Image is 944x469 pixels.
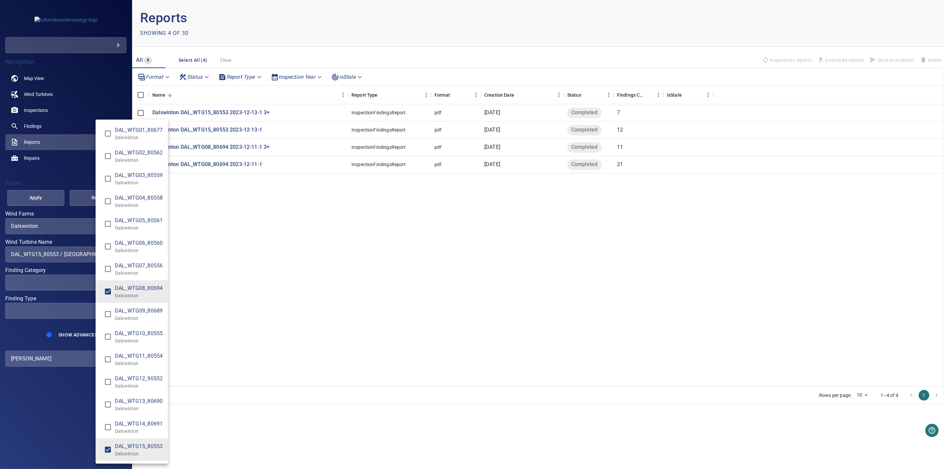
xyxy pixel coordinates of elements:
[115,239,163,254] div: DAL_WTG06_80560 / Dalswinton DAL_WTG06_80560 / Dalswinton
[115,329,163,337] span: DAL_WTG10_80555
[115,157,163,163] p: Dalswinton
[115,375,163,383] span: DAL_WTG12_90552
[115,217,163,231] div: DAL_WTG05_80561 / Dalswinton DAL_WTG05_80561 / Dalswinton
[101,420,115,434] span: DAL_WTG14_80691 / Dalswinton DAL_WTG14_80691 / Dalswinton
[115,270,163,276] p: Dalswinton
[115,284,163,292] span: DAL_WTG08_80694
[115,149,163,157] span: DAL_WTG02_80562
[115,405,163,412] p: Dalswinton
[115,428,163,434] p: Dalswinton
[115,352,163,360] span: DAL_WTG11_80554
[115,315,163,322] p: Dalswinton
[101,285,115,299] span: DAL_WTG08_80694 / Dalswinton DAL_WTG08_80694 / Dalswinton
[101,443,115,457] span: DAL_WTG15_80553 / Dalswinton DAL_WTG15_80553 / Dalswinton
[115,337,163,344] p: Dalswinton
[115,442,163,450] span: DAL_WTG15_80553
[115,292,163,299] p: Dalswinton
[101,217,115,231] span: DAL_WTG05_80561 / Dalswinton DAL_WTG05_80561 / Dalswinton
[115,262,163,270] span: DAL_WTG07_80556
[115,375,163,389] div: DAL_WTG12_90552 / Dalswinton DAL_WTG12_90552 / Dalswinton
[115,420,163,434] div: DAL_WTG14_80691 / Dalswinton DAL_WTG14_80691 / Dalswinton
[115,383,163,389] p: Dalswinton
[115,194,163,202] span: DAL_WTG04_80558
[115,217,163,225] span: DAL_WTG05_80561
[115,126,163,134] span: DAL_WTG01_80677
[115,307,163,322] div: DAL_WTG09_80689 / Dalswinton DAL_WTG09_80689 / Dalswinton
[5,246,126,262] div: Wind Turbine Name
[115,450,163,457] p: Dalswinton
[101,330,115,344] span: DAL_WTG10_80555 / Dalswinton DAL_WTG10_80555 / Dalswinton
[101,239,115,253] span: DAL_WTG06_80560 / Dalswinton DAL_WTG06_80560 / Dalswinton
[101,149,115,163] span: DAL_WTG02_80562 / Dalswinton DAL_WTG02_80562 / Dalswinton
[101,352,115,366] span: DAL_WTG11_80554 / Dalswinton DAL_WTG11_80554 / Dalswinton
[115,194,163,209] div: DAL_WTG04_80558 / Dalswinton DAL_WTG04_80558 / Dalswinton
[115,360,163,367] p: Dalswinton
[115,171,163,186] div: DAL_WTG03_80559 / Dalswinton DAL_WTG03_80559 / Dalswinton
[115,307,163,315] span: DAL_WTG09_80689
[101,307,115,321] span: DAL_WTG09_80689 / Dalswinton DAL_WTG09_80689 / Dalswinton
[101,194,115,208] span: DAL_WTG04_80558 / Dalswinton DAL_WTG04_80558 / Dalswinton
[115,202,163,209] p: Dalswinton
[115,420,163,428] span: DAL_WTG14_80691
[115,126,163,141] div: DAL_WTG01_80677 / Dalswinton DAL_WTG01_80677 / Dalswinton
[115,329,163,344] div: DAL_WTG10_80555 / Dalswinton DAL_WTG10_80555 / Dalswinton
[115,262,163,276] div: DAL_WTG07_80556 / Dalswinton DAL_WTG07_80556 / Dalswinton
[115,397,163,412] div: DAL_WTG13_80690 / Dalswinton DAL_WTG13_80690 / Dalswinton
[115,171,163,179] span: DAL_WTG03_80559
[101,172,115,186] span: DAL_WTG03_80559 / Dalswinton DAL_WTG03_80559 / Dalswinton
[115,149,163,163] div: DAL_WTG02_80562 / Dalswinton DAL_WTG02_80562 / Dalswinton
[115,247,163,254] p: Dalswinton
[101,398,115,412] span: DAL_WTG13_80690 / Dalswinton DAL_WTG13_80690 / Dalswinton
[115,352,163,367] div: DAL_WTG11_80554 / Dalswinton DAL_WTG11_80554 / Dalswinton
[115,284,163,299] div: DAL_WTG08_80694 / Dalswinton DAL_WTG08_80694 / Dalswinton
[115,442,163,457] div: DAL_WTG15_80553 / Dalswinton DAL_WTG15_80553 / Dalswinton
[115,225,163,231] p: Dalswinton
[115,397,163,405] span: DAL_WTG13_80690
[115,179,163,186] p: Dalswinton
[96,120,168,464] ul: DAL_WTG15_80553 / [GEOGRAPHIC_DATA], DAL_WTG08_80694 / [GEOGRAPHIC_DATA]
[101,262,115,276] span: DAL_WTG07_80556 / Dalswinton DAL_WTG07_80556 / Dalswinton
[101,375,115,389] span: DAL_WTG12_90552 / Dalswinton DAL_WTG12_90552 / Dalswinton
[115,239,163,247] span: DAL_WTG06_80560
[101,127,115,141] span: DAL_WTG01_80677 / Dalswinton DAL_WTG01_80677 / Dalswinton
[115,134,163,141] p: Dalswinton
